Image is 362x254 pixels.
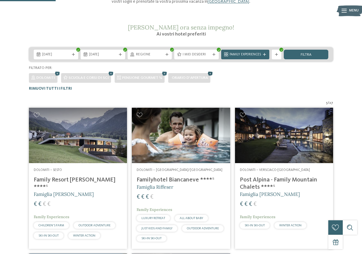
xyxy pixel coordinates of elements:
img: Cercate un hotel per famiglie? Qui troverete solo i migliori! [132,108,230,163]
h4: Familyhotel Biancaneve ****ˢ [137,176,225,184]
span: WINTER ACTION [279,224,302,227]
span: Family Experiences [230,52,261,57]
span: OUTDOOR ADVENTURE [187,227,219,230]
span: / [328,101,329,106]
span: CHILDREN’S FARM [39,224,64,227]
span: 27 [329,101,333,106]
span: Famiglia Riffeser [137,184,173,190]
span: ALL ABOUT BABY [180,217,203,220]
span: € [47,201,51,207]
span: Family Experiences [34,214,69,219]
span: WINTER ACTION [73,234,95,237]
span: € [38,201,42,207]
span: Filtrato per: [29,66,52,70]
span: € [34,201,37,207]
span: Rimuovi tutti i filtri [29,87,72,91]
span: € [146,194,149,200]
span: € [150,194,153,200]
span: Dolomiti [36,76,55,80]
a: Cercate un hotel per famiglie? Qui troverete solo i migliori! Dolomiti – Sesto Family Resort [PER... [29,108,127,249]
span: € [141,194,144,200]
span: € [244,201,248,207]
span: Regione [136,52,164,57]
img: Post Alpina - Family Mountain Chalets ****ˢ [235,108,333,163]
span: I miei desideri [183,52,210,57]
span: Dolomiti – Versciaco-[GEOGRAPHIC_DATA] [240,168,310,172]
span: Dolomiti – Sesto [34,168,62,172]
span: Family Experiences [137,207,172,212]
span: [DATE] [42,52,70,57]
span: Famiglia [PERSON_NAME] [34,191,94,197]
span: Scuola e corsi di sci [69,76,109,80]
h4: Family Resort [PERSON_NAME] ****ˢ [34,176,122,191]
a: Cercate un hotel per famiglie? Qui troverete solo i migliori! Dolomiti – [GEOGRAPHIC_DATA]/[GEOGR... [132,108,230,249]
span: Pensione gourmet ¾ [122,76,162,80]
span: € [253,201,257,207]
span: € [249,201,252,207]
span: € [43,201,46,207]
span: LUXURY RETREAT [141,217,165,220]
span: SKI-IN SKI-OUT [141,237,162,240]
span: filtra [301,53,311,57]
a: Cercate un hotel per famiglie? Qui troverete solo i migliori! Dolomiti – Versciaco-[GEOGRAPHIC_DA... [235,108,333,249]
span: SKI-IN SKI-OUT [39,234,59,237]
img: Family Resort Rainer ****ˢ [29,108,127,163]
span: OUTDOOR ADVENTURE [79,224,110,227]
span: Famiglia [PERSON_NAME] [240,191,300,197]
span: Orario d'apertura [172,76,208,80]
span: [DATE] [89,52,117,57]
span: € [240,201,243,207]
span: Ai vostri hotel preferiti [156,32,206,37]
h4: Post Alpina - Family Mountain Chalets ****ˢ [240,176,328,191]
span: [PERSON_NAME] ora senza impegno! [128,23,234,31]
span: JUST KIDS AND FAMILY [141,227,172,230]
span: 5 [326,101,328,106]
span: Family Experiences [240,214,275,219]
span: € [137,194,140,200]
span: Dolomiti – [GEOGRAPHIC_DATA]/[GEOGRAPHIC_DATA] [137,168,222,172]
span: SKI-IN SKI-OUT [245,224,265,227]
